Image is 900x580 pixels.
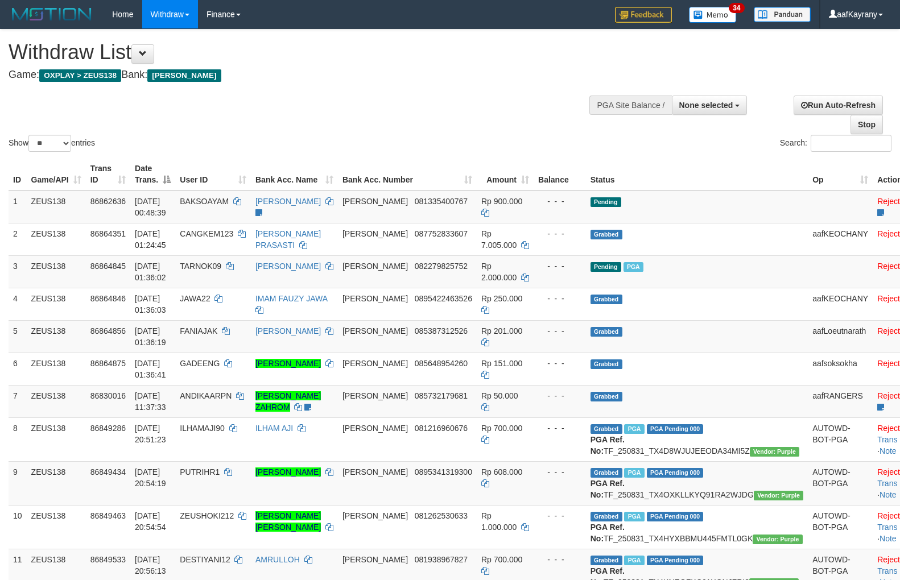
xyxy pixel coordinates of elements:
[90,555,126,564] span: 86849533
[591,197,621,207] span: Pending
[481,262,517,282] span: Rp 2.000.000
[415,294,472,303] span: Copy 0895422463526 to clipboard
[591,468,622,478] span: Grabbed
[9,158,27,190] th: ID
[9,41,589,64] h1: Withdraw List
[90,424,126,433] span: 86849286
[180,262,221,271] span: TARNOK09
[591,295,622,304] span: Grabbed
[180,555,230,564] span: DESTIYANI12
[586,505,808,549] td: TF_250831_TX4HYXBBMU445FMTL0GK
[255,359,321,368] a: [PERSON_NAME]
[808,461,873,505] td: AUTOWD-BOT-PGA
[615,7,672,23] img: Feedback.jpg
[180,467,220,477] span: PUTRIHR1
[481,424,522,433] span: Rp 700.000
[538,390,581,401] div: - - -
[591,424,622,434] span: Grabbed
[877,424,900,433] a: Reject
[647,512,704,521] span: PGA Pending
[342,326,408,335] span: [PERSON_NAME]
[9,385,27,417] td: 7
[624,424,644,434] span: Marked by aafRornrotha
[130,158,175,190] th: Date Trans.: activate to sort column descending
[9,190,27,223] td: 1
[175,158,251,190] th: User ID: activate to sort column ascending
[877,197,900,206] a: Reject
[90,467,126,477] span: 86849434
[624,556,644,565] span: Marked by aafRornrotha
[180,424,225,433] span: ILHAMAJI90
[672,96,748,115] button: None selected
[342,197,408,206] span: [PERSON_NAME]
[877,262,900,271] a: Reject
[808,353,873,385] td: aafsoksokha
[90,326,126,335] span: 86864856
[794,96,883,115] a: Run Auto-Refresh
[591,512,622,521] span: Grabbed
[591,435,625,455] b: PGA Ref. No:
[342,229,408,238] span: [PERSON_NAME]
[481,391,518,400] span: Rp 50.000
[135,359,166,379] span: [DATE] 01:36:41
[591,479,625,499] b: PGA Ref. No:
[9,320,27,353] td: 5
[877,511,900,520] a: Reject
[729,3,744,13] span: 34
[591,230,622,239] span: Grabbed
[481,197,522,206] span: Rp 900.000
[754,7,811,22] img: panduan.png
[415,424,468,433] span: Copy 081216960676 to clipboard
[9,135,95,152] label: Show entries
[808,288,873,320] td: aafKEOCHANY
[27,255,86,288] td: ZEUS138
[808,320,873,353] td: aafLoeutnarath
[135,424,166,444] span: [DATE] 20:51:23
[481,229,517,250] span: Rp 7.005.000
[9,6,95,23] img: MOTION_logo.png
[27,385,86,417] td: ZEUS138
[255,262,321,271] a: [PERSON_NAME]
[135,511,166,532] span: [DATE] 20:54:54
[586,158,808,190] th: Status
[808,158,873,190] th: Op: activate to sort column ascending
[90,197,126,206] span: 86862636
[86,158,130,190] th: Trans ID: activate to sort column ascending
[877,555,900,564] a: Reject
[877,326,900,335] a: Reject
[342,262,408,271] span: [PERSON_NAME]
[135,197,166,217] span: [DATE] 00:48:39
[135,229,166,250] span: [DATE] 01:24:45
[180,326,217,335] span: FANIAJAK
[538,358,581,369] div: - - -
[754,491,803,500] span: Vendor URL: https://trx4.1velocity.biz
[538,228,581,239] div: - - -
[538,196,581,207] div: - - -
[877,229,900,238] a: Reject
[255,511,321,532] a: [PERSON_NAME] [PERSON_NAME]
[135,326,166,347] span: [DATE] 01:36:19
[338,158,477,190] th: Bank Acc. Number: activate to sort column ascending
[135,391,166,412] span: [DATE] 11:37:33
[27,288,86,320] td: ZEUS138
[624,468,644,478] span: Marked by aafRornrotha
[27,320,86,353] td: ZEUS138
[255,197,321,206] a: [PERSON_NAME]
[255,326,321,335] a: [PERSON_NAME]
[877,467,900,477] a: Reject
[90,262,126,271] span: 86864845
[481,511,517,532] span: Rp 1.000.000
[647,556,704,565] span: PGA Pending
[591,327,622,337] span: Grabbed
[750,447,799,457] span: Vendor URL: https://trx4.1velocity.biz
[538,554,581,565] div: - - -
[342,359,408,368] span: [PERSON_NAME]
[255,555,300,564] a: AMRULLOH
[342,467,408,477] span: [PERSON_NAME]
[27,190,86,223] td: ZEUS138
[9,417,27,461] td: 8
[586,417,808,461] td: TF_250831_TX4D8WJUJEEODA34MI5Z
[255,424,293,433] a: ILHAM AJI
[135,555,166,575] span: [DATE] 20:56:13
[877,294,900,303] a: Reject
